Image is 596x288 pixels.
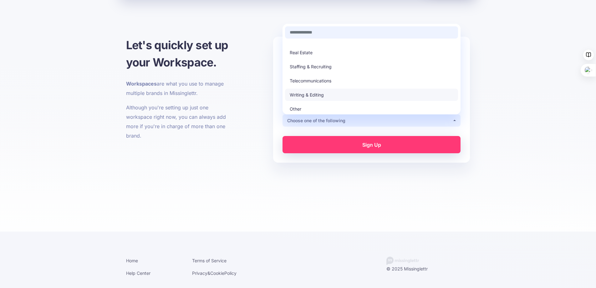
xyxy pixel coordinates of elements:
[290,91,324,99] span: Writing & Editing
[285,26,458,39] input: Search
[290,63,332,71] span: Staffing & Recruiting
[126,81,157,87] b: Workspaces
[126,258,138,263] a: Home
[126,103,235,140] p: Although you're setting up just one workspace right now, you can always add more if you're in cha...
[290,105,301,113] span: Other
[126,37,235,71] h1: Let's quickly set up your Workspace.
[192,258,227,263] a: Terms of Service
[210,270,224,276] a: Cookie
[283,114,461,127] button: Choose one of the following
[192,269,249,277] li: & Policy
[283,136,461,153] a: Sign Up
[290,77,331,85] span: Telecommunications
[192,270,207,276] a: Privacy
[287,117,452,124] div: Choose one of the following
[290,49,313,56] span: Real Estate
[386,265,475,273] div: © 2025 Missinglettr
[126,79,235,98] p: are what you use to manage multiple brands in Missinglettr.
[126,270,150,276] a: Help Center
